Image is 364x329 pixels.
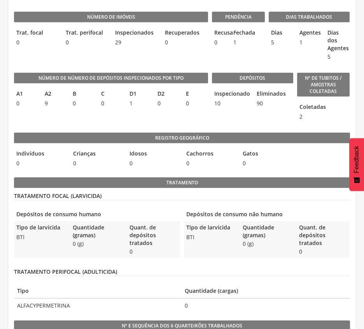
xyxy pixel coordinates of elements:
span: 0 [155,100,180,107]
span: Feedback [353,146,360,173]
legend: Indivíduos [14,150,67,159]
legend: Trat. focal [14,29,59,38]
legend: TRATAMENTO FOCAL (LARVICIDA) [14,192,350,200]
span: 0 [63,38,109,46]
legend: D1 [127,90,152,99]
legend: Inspecionados [113,29,158,38]
legend: Depósitos [212,73,293,84]
legend: Dias Trabalhados [269,12,350,23]
legend: C [99,90,123,99]
legend: TRATAMENTO PERIFOCAL (ADULTICIDA) [14,268,350,276]
legend: Quantidade (gramas) [70,224,123,239]
span: 0 [99,100,123,107]
legend: Crianças [71,150,124,159]
legend: Quant. de depósitos tratados [297,224,349,247]
span: 0 [184,100,208,107]
legend: Número de imóveis [14,12,208,23]
legend: E [184,90,208,99]
legend: Idosos [127,150,180,159]
legend: Tipo de larvicida [184,224,236,233]
span: 0 [14,38,59,46]
td: 0 [182,298,350,313]
th: Tipo [14,284,182,298]
legend: D2 [155,90,180,99]
span: 90 [254,100,293,107]
span: 1 [297,38,322,46]
span: 2 [297,113,302,121]
span: 0 [212,38,227,46]
legend: B [70,90,95,99]
legend: Dias [269,29,293,38]
span: 1 [127,100,152,107]
span: 29 [113,38,158,46]
legend: Recusa [212,29,227,38]
legend: Agentes [297,29,322,38]
legend: Depósitos de consumo não humano [184,210,350,219]
legend: Quantidade (gramas) [240,224,293,239]
legend: Eliminados [254,90,293,99]
span: 0 (g) [240,240,293,248]
span: 0 [14,100,38,107]
legend: Dias dos Agentes [325,29,350,52]
span: 0 [240,159,293,167]
legend: Cachorros [184,150,237,159]
legend: Coletadas [297,103,302,112]
legend: Recuperados [163,29,208,38]
th: Quantidade (cargas) [182,284,350,298]
legend: Nº de Tubitos / Amostras coletadas [297,73,350,97]
span: 0 [127,159,180,167]
legend: Trat. perifocal [63,29,109,38]
legend: A2 [42,90,67,99]
span: BTI [14,233,66,241]
span: 1 [231,38,246,46]
span: BTI [184,233,236,241]
span: 5 [269,38,293,46]
span: 0 [163,38,208,46]
span: 0 [184,159,237,167]
legend: Quant. de depósitos tratados [127,224,180,247]
span: 0 [127,248,180,255]
td: ALFACYPERMETRINA [14,298,182,313]
legend: Depósitos de consumo humano [14,210,180,219]
legend: Tipo de larvicida [14,224,66,233]
legend: A1 [14,90,38,99]
legend: Pendência [212,12,265,23]
legend: Fechada [231,29,246,38]
span: 0 [297,248,349,255]
legend: Número de Número de Depósitos Inspecionados por Tipo [14,73,208,84]
legend: Tratamento [14,177,350,188]
span: 0 [71,159,124,167]
span: 0 (g) [70,240,123,248]
legend: Registro geográfico [14,133,350,143]
span: 9 [42,100,67,107]
span: 5 [325,53,350,61]
legend: Gatos [240,150,293,159]
legend: Inspecionado [212,90,250,99]
span: 0 [70,100,95,107]
span: 0 [14,159,67,167]
button: Feedback - Mostrar pesquisa [349,138,364,191]
span: 10 [212,100,250,107]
